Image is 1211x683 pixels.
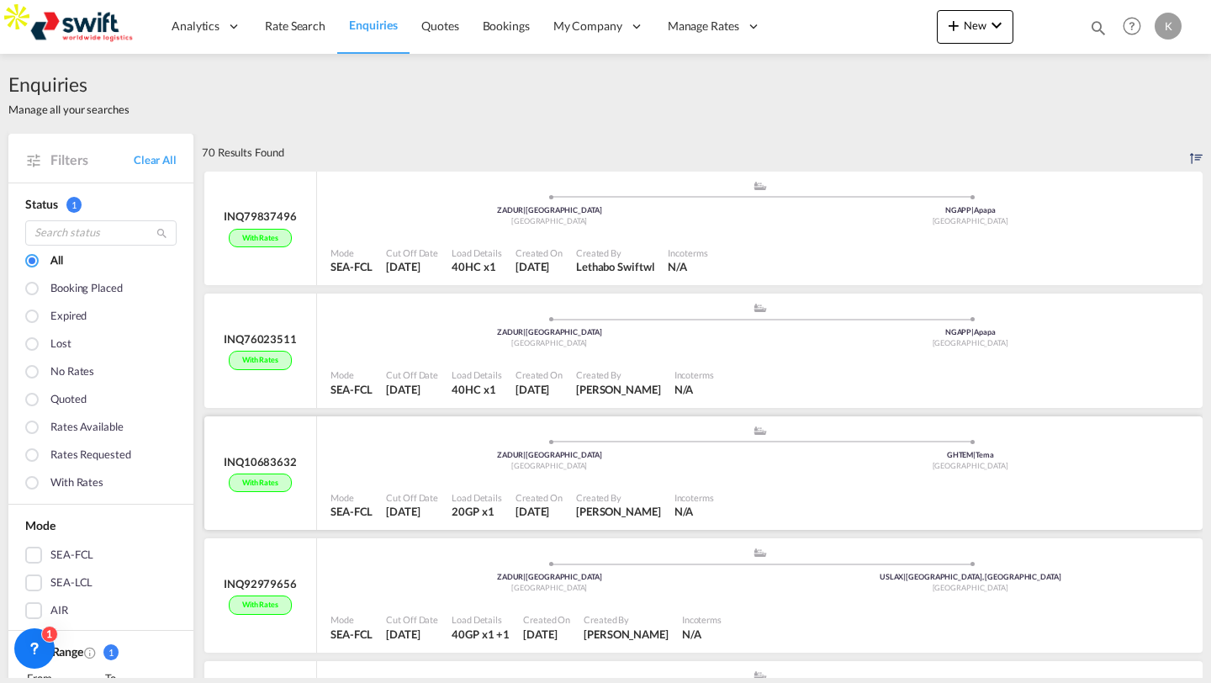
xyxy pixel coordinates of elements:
span: Enquiries [8,71,130,98]
div: With rates [229,229,292,248]
md-checkbox: SEA-FCL [25,547,177,564]
div: Andre Roets [576,382,661,397]
div: INQ79837496 [224,209,297,224]
span: [DATE] [386,383,420,396]
span: [GEOGRAPHIC_DATA] [933,583,1008,592]
div: 70 Results Found [202,134,283,171]
span: | [523,327,526,336]
md-icon: assets/icons/custom/ship-fill.svg [750,426,770,435]
div: Rates available [50,419,124,437]
div: Mode [331,368,373,381]
div: Created By [584,613,669,626]
div: Incoterms [682,613,722,626]
div: N/A [682,627,701,642]
div: 1 Oct 2025 [386,504,438,519]
div: Incoterms [668,246,707,259]
span: | [523,205,526,214]
input: Search status [25,220,177,246]
div: 22 Sep 2025 [516,504,563,519]
div: Cut Off Date [386,246,438,259]
span: [DATE] [516,260,549,273]
md-icon: assets/icons/custom/ship-fill.svg [750,304,770,312]
div: Created On [516,246,563,259]
div: Andre Roets [584,627,669,642]
span: USLAX [GEOGRAPHIC_DATA], [GEOGRAPHIC_DATA] [880,572,1061,581]
div: 22 Sep 2025 [386,259,438,274]
div: 20GP x 1 [452,504,502,519]
span: Filters [50,151,134,169]
div: Quoted [50,391,86,410]
div: Winston g [576,504,661,519]
span: [PERSON_NAME] [576,505,661,518]
span: 1 [66,197,82,213]
span: [GEOGRAPHIC_DATA] [511,461,587,470]
div: 22 Sep 2025 [386,382,438,397]
span: | [971,327,974,336]
div: Load Details [452,491,502,504]
span: Mode [25,518,56,532]
div: SEA-FCL [331,382,373,397]
div: Load Details [452,368,502,381]
div: Cut Off Date [386,368,438,381]
div: Cut Off Date [386,613,438,626]
span: ZADUR [GEOGRAPHIC_DATA] [497,572,602,581]
div: Created On [523,613,570,626]
div: Load Details [452,246,502,259]
div: 22 Sep 2025 [516,259,563,274]
div: With rates [229,474,292,493]
div: SEA-FCL [331,504,373,519]
span: GHTEM Tema [947,450,994,459]
div: SEA-FCL [331,259,373,274]
span: ZADUR [GEOGRAPHIC_DATA] [497,327,602,336]
div: SEA-FCL [331,627,373,642]
md-checkbox: AIR [25,602,177,619]
div: Created On [516,491,563,504]
span: Manage all your searches [8,102,130,117]
div: With rates [50,474,103,493]
span: | [903,572,906,581]
div: N/A [668,259,687,274]
span: | [971,205,974,214]
div: Created On [516,368,563,381]
span: [PERSON_NAME] [576,383,661,396]
md-icon: assets/icons/custom/ship-fill.svg [750,548,770,557]
div: INQ92979656With rates assets/icons/custom/ship-fill.svgassets/icons/custom/roll-o-plane.svgOrigin... [202,538,1203,661]
span: [GEOGRAPHIC_DATA] [511,216,587,225]
span: [DATE] [516,383,549,396]
div: INQ76023511With rates assets/icons/custom/ship-fill.svgassets/icons/custom/roll-o-plane.svgOrigin... [202,294,1203,416]
div: INQ79837496With rates assets/icons/custom/ship-fill.svgassets/icons/custom/roll-o-plane.svgOrigin... [202,172,1203,294]
a: Clear All [134,152,177,167]
div: Incoterms [674,491,714,504]
md-checkbox: SEA-LCL [25,574,177,591]
div: 40HC x 1 [452,259,502,274]
span: Status [25,197,57,211]
div: N/A [674,382,694,397]
div: Created By [576,246,655,259]
md-icon: Created On [83,646,97,659]
div: With rates [229,351,292,370]
div: 40HC x 1 [452,382,502,397]
div: Mode [331,246,373,259]
span: [DATE] [386,505,420,518]
div: With rates [229,596,292,615]
div: INQ10683632With rates assets/icons/custom/ship-fill.svgassets/icons/custom/roll-o-plane.svgOrigin... [202,416,1203,539]
span: [PERSON_NAME] [584,627,669,641]
span: | [973,450,976,459]
div: All [50,252,63,271]
span: ZADUR [GEOGRAPHIC_DATA] [497,450,602,459]
span: Date Range [25,644,83,659]
span: ZADUR [GEOGRAPHIC_DATA] [497,205,602,214]
span: [GEOGRAPHIC_DATA] [511,583,587,592]
md-icon: icon-magnify [156,227,168,240]
div: INQ92979656 [224,576,297,591]
div: Created By [576,491,661,504]
md-icon: assets/icons/custom/ship-fill.svg [750,182,770,190]
span: | [523,572,526,581]
div: AIR [50,602,68,619]
div: Mode [331,613,373,626]
div: INQ76023511 [224,331,297,347]
div: N/A [674,504,694,519]
div: No rates [50,363,94,382]
div: Cut Off Date [386,491,438,504]
div: Lost [50,336,71,354]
